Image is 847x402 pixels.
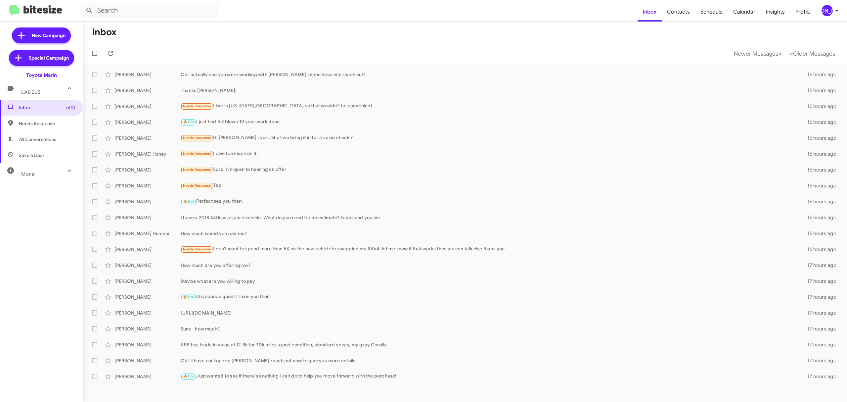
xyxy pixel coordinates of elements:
div: I have a 2018 640i as a spare vehicle. What do you need for an estimate? I can send you vin [181,214,807,221]
a: Profile [790,2,816,22]
div: Sure, I'm open to hearing an offer [181,166,807,174]
span: 🔥 Hot [183,295,194,299]
div: [PERSON_NAME] [114,71,181,78]
div: 17 hours ago [807,373,842,380]
div: [PERSON_NAME] [822,5,833,16]
div: Ok I'll have our top rep [PERSON_NAME] reach out now to give you more details [181,357,807,364]
div: 17 hours ago [807,326,842,332]
span: Inbox [19,104,75,111]
h1: Inbox [92,27,116,37]
div: Ok, sounds good! I'll see you then [181,293,807,301]
div: [PERSON_NAME] [114,246,181,253]
div: [PERSON_NAME] [114,214,181,221]
div: Just wanted to see if there's anything I can do to help you move forward with the purchase! [181,373,807,380]
div: I don't want to spend more than 5K on the new vehicle in swapping my RAV4. let me know if that wo... [181,245,807,253]
div: 16 hours ago [807,119,842,126]
div: I live in [US_STATE][GEOGRAPHIC_DATA] so that wouldn't be convenient. [181,102,807,110]
div: KBB has trade in value at 12.8k for 70k miles, good condition, standard specs, my gray Corolla. [181,341,807,348]
a: New Campaign [12,27,71,43]
div: 17 hours ago [807,341,842,348]
div: 16 hours ago [807,135,842,141]
span: Needs Response [183,136,211,140]
div: [PERSON_NAME] [114,87,181,94]
input: Search [80,3,219,19]
div: 16 hours ago [807,167,842,173]
div: [PERSON_NAME] [114,357,181,364]
div: Maybe what are you willing to pay [181,278,807,284]
span: 🔥 Hot [183,120,194,124]
div: Hi [PERSON_NAME] , yes . Shall we bring it in for a value check ? [181,134,807,142]
div: [PERSON_NAME] [114,103,181,110]
div: 16 hours ago [807,182,842,189]
a: Insights [761,2,790,22]
div: [PERSON_NAME] Honey [114,151,181,157]
span: Newer Messages [734,50,778,57]
button: [PERSON_NAME] [816,5,840,16]
div: 16 hours ago [807,151,842,157]
div: Ok I actually see you were working with [PERSON_NAME] let me have him reach out! [181,71,807,78]
span: » [789,49,793,58]
a: Special Campaign [9,50,74,66]
span: 🔥 Hot [183,199,194,204]
div: [PERSON_NAME] [114,135,181,141]
div: 16 hours ago [807,230,842,237]
button: Previous [730,47,786,60]
div: [URL][DOMAIN_NAME] [181,310,807,316]
div: [PERSON_NAME] [114,182,181,189]
div: [PERSON_NAME] [114,341,181,348]
div: Yep [181,182,807,189]
a: Calendar [728,2,761,22]
div: 16 hours ago [807,71,842,78]
div: Toyota Marin [26,72,57,78]
div: 16 hours ago [807,214,842,221]
span: Needs Response [183,168,211,172]
div: I owe too much on it. [181,150,807,158]
div: 16 hours ago [807,246,842,253]
div: [PERSON_NAME] [114,262,181,269]
div: 17 hours ago [807,262,842,269]
a: Inbox [638,2,662,22]
div: 16 hours ago [807,87,842,94]
span: Older Messages [793,50,835,57]
span: More [21,171,35,177]
div: Thanks [PERSON_NAME]! [181,87,807,94]
div: [PERSON_NAME] [114,373,181,380]
div: [PERSON_NAME] [114,167,181,173]
button: Next [785,47,839,60]
span: New Campaign [32,32,66,39]
span: Save a Deal [19,152,44,159]
span: Labels [21,89,40,95]
div: 16 hours ago [807,198,842,205]
span: Special Campaign [29,55,69,61]
div: 17 hours ago [807,278,842,284]
span: Needs Response [19,120,75,127]
span: Needs Response [183,183,211,188]
div: How much would you pay me? [181,230,807,237]
span: « [778,49,782,58]
div: How much are you offering me? [181,262,807,269]
a: Contacts [662,2,695,22]
div: [PERSON_NAME] [114,119,181,126]
span: (60) [66,104,75,111]
div: 17 hours ago [807,357,842,364]
div: 16 hours ago [807,103,842,110]
div: Sure - how much? [181,326,807,332]
a: Schedule [695,2,728,22]
span: Needs Response [183,104,211,108]
span: Needs Response [183,247,211,251]
div: [PERSON_NAME] [114,294,181,300]
div: [PERSON_NAME] [114,198,181,205]
div: [PERSON_NAME] [114,278,181,284]
div: [PERSON_NAME] [114,326,181,332]
nav: Page navigation example [730,47,839,60]
div: I just had full blown 10 year work done [181,118,807,126]
div: 17 hours ago [807,310,842,316]
div: 17 hours ago [807,294,842,300]
span: All Conversations [19,136,56,143]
